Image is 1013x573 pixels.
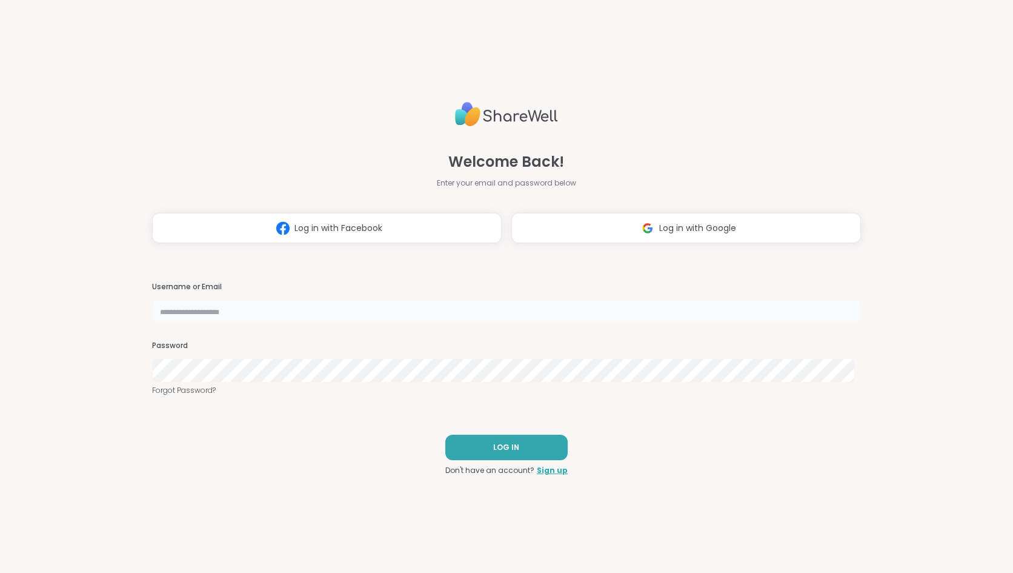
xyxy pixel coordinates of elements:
[445,465,534,476] span: Don't have an account?
[271,217,294,240] img: ShareWell Logomark
[455,97,558,132] img: ShareWell Logo
[659,222,736,235] span: Log in with Google
[448,151,564,173] span: Welcome Back!
[437,178,576,189] span: Enter your email and password below
[636,217,659,240] img: ShareWell Logomark
[152,282,861,292] h3: Username or Email
[537,465,568,476] a: Sign up
[511,213,861,243] button: Log in with Google
[152,341,861,351] h3: Password
[493,442,519,453] span: LOG IN
[152,385,861,396] a: Forgot Password?
[152,213,502,243] button: Log in with Facebook
[445,435,568,460] button: LOG IN
[294,222,382,235] span: Log in with Facebook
